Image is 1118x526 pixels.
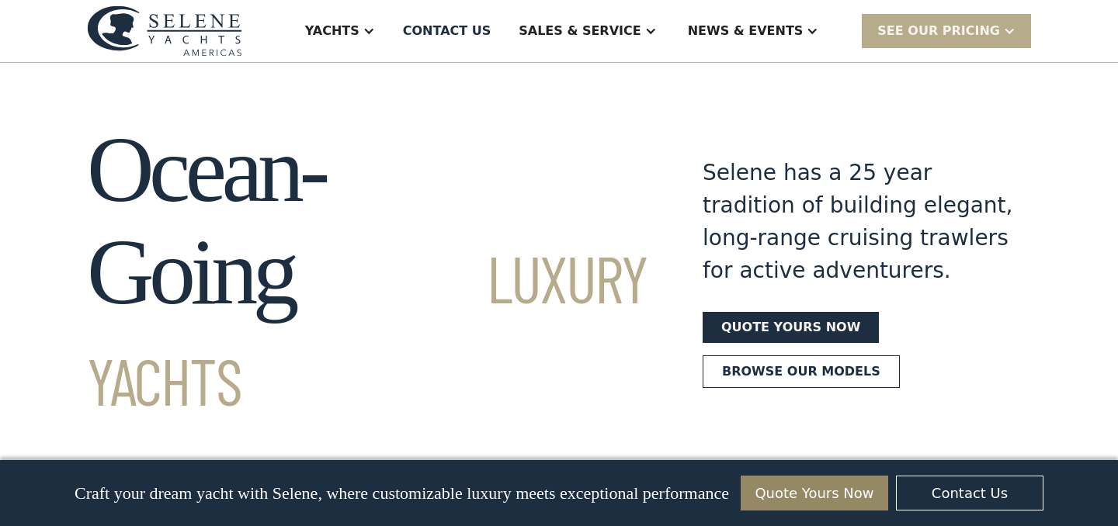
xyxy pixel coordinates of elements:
[87,238,647,419] span: Luxury Yachts
[403,22,491,40] div: Contact US
[703,157,1031,287] div: Selene has a 25 year tradition of building elegant, long-range cruising trawlers for active adven...
[896,476,1043,510] a: Contact Us
[75,483,729,504] p: Craft your dream yacht with Selene, where customizable luxury meets exceptional performance
[519,22,641,40] div: Sales & Service
[305,22,359,40] div: Yachts
[688,22,804,40] div: News & EVENTS
[87,119,647,426] h1: Ocean-Going
[862,14,1031,47] div: SEE Our Pricing
[703,312,879,343] a: Quote yours now
[87,5,242,56] img: logo
[741,476,888,510] a: Quote Yours Now
[877,22,1000,40] div: SEE Our Pricing
[703,355,900,388] a: Browse our models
